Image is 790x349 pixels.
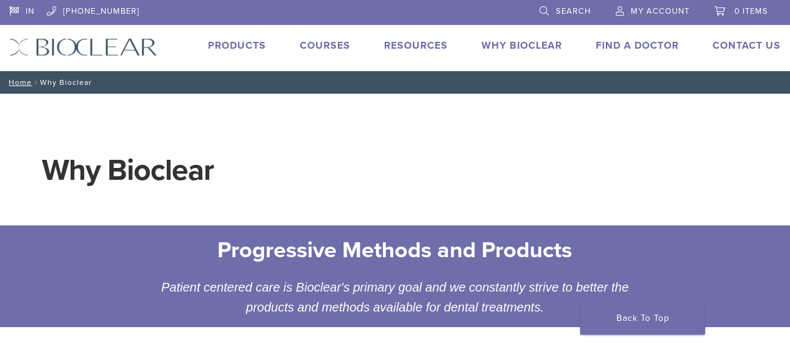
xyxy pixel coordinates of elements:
[556,6,591,16] span: Search
[481,39,562,52] a: Why Bioclear
[631,6,689,16] span: My Account
[5,78,32,87] a: Home
[580,302,705,335] a: Back To Top
[713,39,781,52] a: Contact Us
[734,6,768,16] span: 0 items
[32,79,40,86] span: /
[9,38,157,56] img: Bioclear
[42,155,749,185] h1: Why Bioclear
[132,277,658,317] div: Patient centered care is Bioclear's primary goal and we constantly strive to better the products ...
[384,39,448,52] a: Resources
[141,235,649,265] h2: Progressive Methods and Products
[596,39,679,52] a: Find A Doctor
[208,39,266,52] a: Products
[300,39,350,52] a: Courses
